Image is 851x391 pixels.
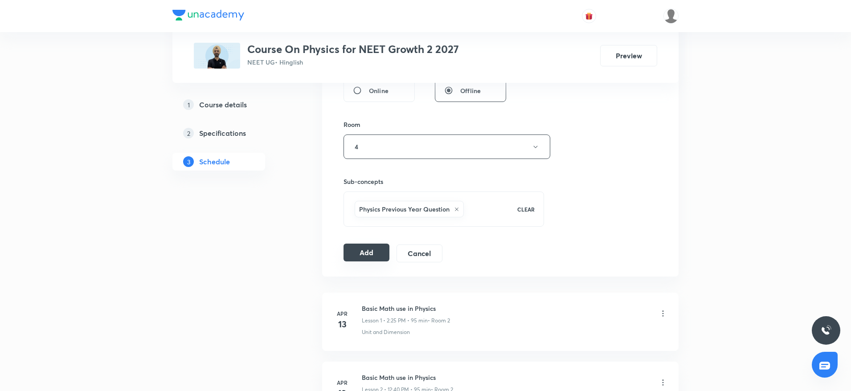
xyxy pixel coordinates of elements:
button: 4 [344,134,550,159]
p: Unit and Dimension [362,328,410,336]
h4: 13 [333,318,351,331]
img: ttu [821,325,831,336]
p: NEET UG • Hinglish [247,57,459,67]
span: Offline [460,86,481,95]
h6: Basic Math use in Physics [362,373,453,382]
h6: Room [344,120,360,129]
button: Cancel [397,244,442,262]
h6: Physics Previous Year Question [359,204,450,214]
p: 2 [183,128,194,138]
h3: Course On Physics for NEET Growth 2 2027 [247,43,459,56]
p: CLEAR [517,205,535,213]
p: • Room 2 [428,317,450,325]
h6: Sub-concepts [344,177,544,186]
a: Company Logo [172,10,244,23]
h6: Apr [333,310,351,318]
p: 1 [183,99,194,110]
p: Lesson 1 • 2:25 PM • 95 min [362,317,428,325]
h5: Schedule [199,156,230,167]
button: Add [344,244,389,261]
h6: Apr [333,379,351,387]
a: 2Specifications [172,124,294,142]
button: Preview [600,45,657,66]
img: Shivank [663,8,679,24]
button: avatar [582,9,596,23]
h5: Course details [199,99,247,110]
img: 1A8273BC-67EB-40DB-BF83-6DE11FE965F1_plus.png [194,43,240,69]
img: Company Logo [172,10,244,20]
h5: Specifications [199,128,246,138]
p: 3 [183,156,194,167]
h6: Basic Math use in Physics [362,304,450,313]
img: avatar [585,12,593,20]
span: Online [369,86,389,95]
a: 1Course details [172,96,294,114]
